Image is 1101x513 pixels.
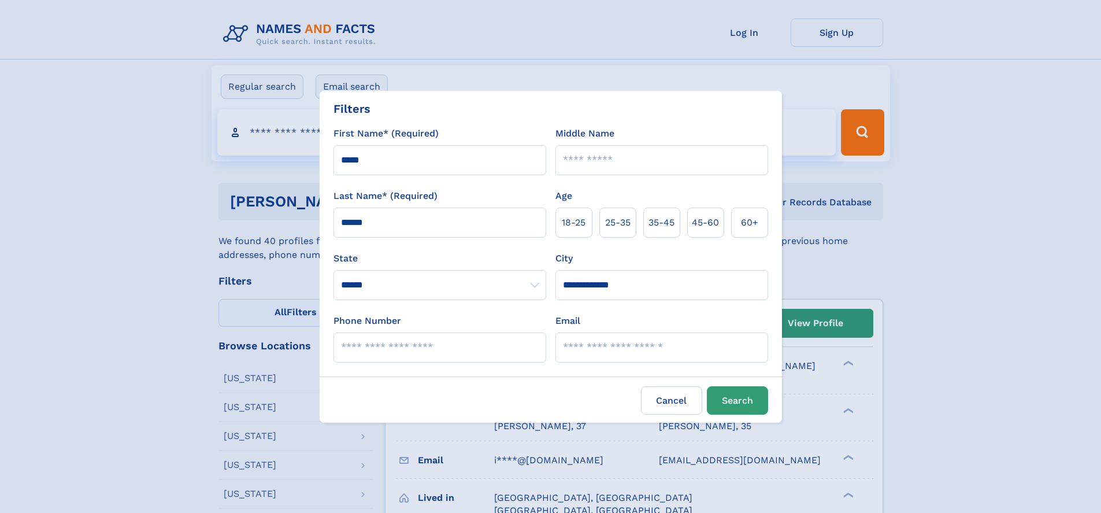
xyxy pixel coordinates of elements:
[692,216,719,230] span: 45‑60
[605,216,631,230] span: 25‑35
[741,216,758,230] span: 60+
[555,314,580,328] label: Email
[333,189,438,203] label: Last Name* (Required)
[641,386,702,415] label: Cancel
[555,252,573,265] label: City
[333,314,401,328] label: Phone Number
[648,216,674,230] span: 35‑45
[333,252,546,265] label: State
[333,100,370,117] div: Filters
[555,189,572,203] label: Age
[555,127,614,141] label: Middle Name
[333,127,439,141] label: First Name* (Required)
[562,216,585,230] span: 18‑25
[707,386,768,415] button: Search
